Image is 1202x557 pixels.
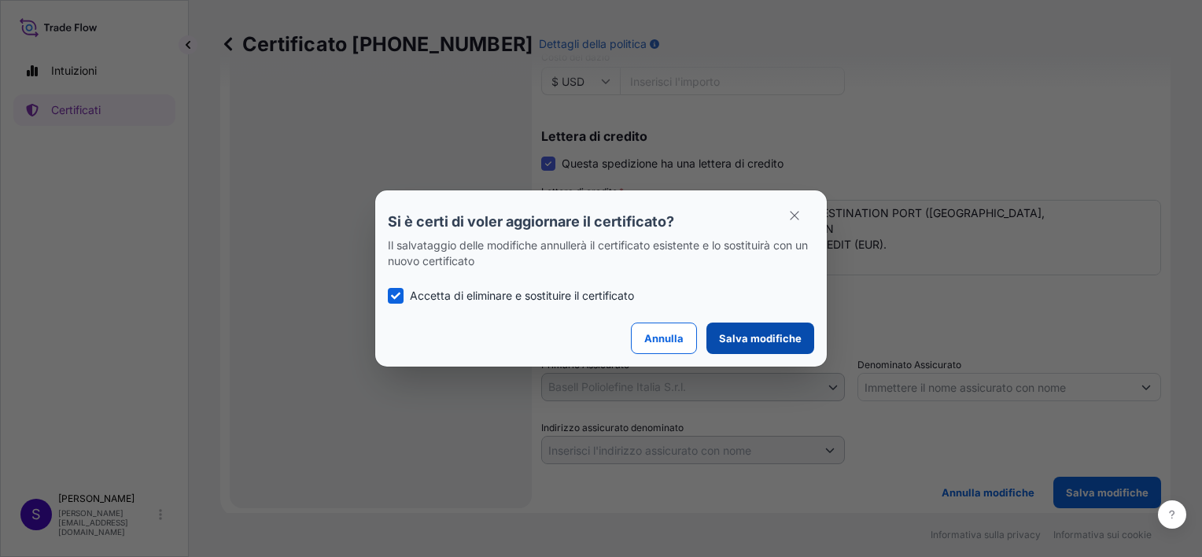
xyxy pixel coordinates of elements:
[706,323,814,354] button: Salva modifiche
[644,330,684,346] p: Annulla
[388,238,814,269] p: Il salvataggio delle modifiche annullerà il certificato esistente e lo sostituirà con un nuovo ce...
[410,288,634,304] p: Accetta di eliminare e sostituire il certificato
[631,323,697,354] button: Annulla
[719,330,802,346] p: Salva modifiche
[388,212,814,231] p: Si è certi di voler aggiornare il certificato?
